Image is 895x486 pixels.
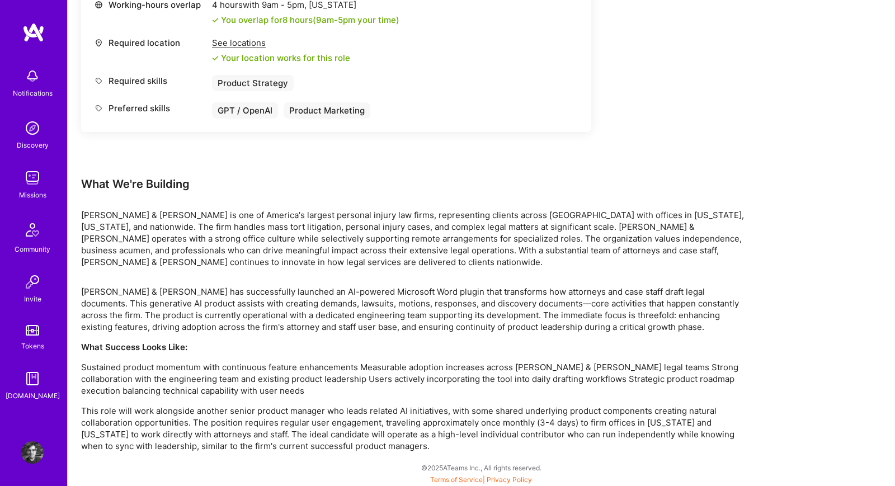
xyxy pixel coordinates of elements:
div: Your location works for this role [212,52,350,64]
i: icon Check [212,17,219,23]
img: teamwork [21,167,44,189]
div: See locations [212,37,350,49]
i: icon Tag [95,77,103,85]
div: [DOMAIN_NAME] [6,390,60,402]
img: User Avatar [21,441,44,464]
i: icon World [95,1,103,9]
a: Privacy Policy [487,475,532,484]
div: GPT / OpenAI [212,102,278,119]
div: Required location [95,37,206,49]
img: discovery [21,117,44,139]
img: logo [22,22,45,43]
img: Invite [21,271,44,293]
div: You overlap for 8 hours ( your time) [221,14,399,26]
div: © 2025 ATeams Inc., All rights reserved. [67,454,895,482]
img: guide book [21,367,44,390]
img: Community [19,216,46,243]
div: Tokens [21,340,44,352]
div: Preferred skills [95,102,206,114]
div: Product Marketing [284,102,370,119]
div: What We're Building [81,177,752,191]
div: Invite [24,293,41,305]
a: User Avatar [18,441,46,464]
div: Product Strategy [212,75,294,91]
span: | [430,475,532,484]
span: 9am - 5pm [316,15,355,25]
div: Missions [19,189,46,201]
img: bell [21,65,44,87]
i: icon Location [95,39,103,47]
div: Community [15,243,50,255]
a: Terms of Service [430,475,483,484]
div: Discovery [17,139,49,151]
i: icon Tag [95,104,103,112]
i: icon Check [212,55,219,62]
p: Sustained product momentum with continuous feature enhancements Measurable adoption increases acr... [81,361,752,397]
p: [PERSON_NAME] & [PERSON_NAME] is one of America's largest personal injury law firms, representing... [81,209,752,268]
p: This role will work alongside another senior product manager who leads related AI initiatives, wi... [81,405,752,452]
p: [PERSON_NAME] & [PERSON_NAME] has successfully launched an AI-powered Microsoft Word plugin that ... [81,286,752,333]
strong: What Success Looks Like: [81,342,187,352]
div: Notifications [13,87,53,99]
div: Required skills [95,75,206,87]
img: tokens [26,325,39,336]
